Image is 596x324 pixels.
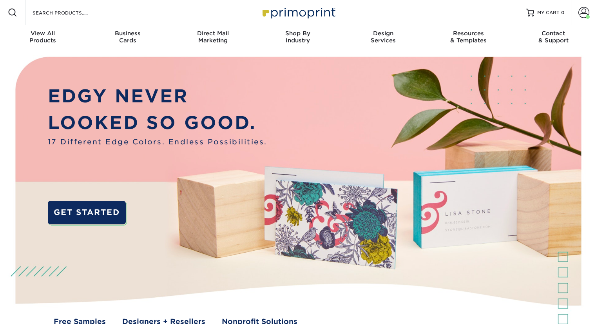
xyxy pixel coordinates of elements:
[259,4,337,21] img: Primoprint
[48,137,267,147] span: 17 Different Edge Colors. Endless Possibilities.
[255,25,341,50] a: Shop ByIndustry
[511,30,596,44] div: & Support
[426,30,511,44] div: & Templates
[48,83,267,109] p: EDGY NEVER
[170,30,255,37] span: Direct Mail
[255,30,341,44] div: Industry
[341,25,426,50] a: DesignServices
[48,109,267,136] p: LOOKED SO GOOD.
[32,8,108,17] input: SEARCH PRODUCTS.....
[341,30,426,44] div: Services
[85,30,170,44] div: Cards
[48,201,126,224] a: GET STARTED
[85,30,170,37] span: Business
[426,25,511,50] a: Resources& Templates
[511,30,596,37] span: Contact
[511,25,596,50] a: Contact& Support
[561,10,565,15] span: 0
[426,30,511,37] span: Resources
[255,30,341,37] span: Shop By
[537,9,560,16] span: MY CART
[170,25,255,50] a: Direct MailMarketing
[85,25,170,50] a: BusinessCards
[341,30,426,37] span: Design
[170,30,255,44] div: Marketing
